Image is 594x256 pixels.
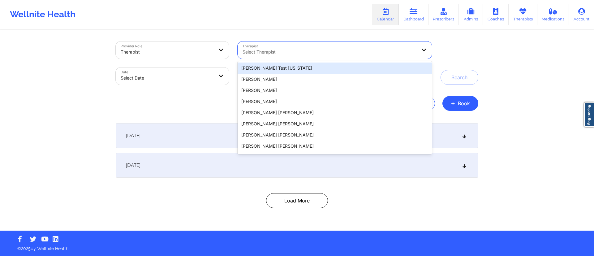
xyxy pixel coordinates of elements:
div: Therapist [121,45,213,59]
div: [PERSON_NAME] [238,85,432,96]
a: Account [569,4,594,25]
div: [PERSON_NAME] [PERSON_NAME] [238,129,432,141]
div: [PERSON_NAME] [238,74,432,85]
span: [DATE] [126,162,140,168]
a: Dashboard [399,4,428,25]
div: [PERSON_NAME] [PERSON_NAME] [238,118,432,129]
a: Medications [537,4,569,25]
div: [PERSON_NAME] [PERSON_NAME] bahos [238,152,432,163]
a: Therapists [509,4,537,25]
a: Calendar [372,4,399,25]
div: [PERSON_NAME] [238,96,432,107]
span: + [451,102,455,105]
div: [PERSON_NAME] [PERSON_NAME] [238,141,432,152]
a: Admins [459,4,483,25]
a: Report Bug [584,102,594,127]
button: Search [441,70,478,85]
span: [DATE] [126,132,140,139]
a: Prescribers [428,4,459,25]
button: Load More [266,193,328,208]
div: Select Date [121,71,213,85]
p: © 2025 by Wellnite Health [13,241,581,252]
div: [PERSON_NAME] [PERSON_NAME] [238,107,432,118]
div: [PERSON_NAME] Test [US_STATE] [238,63,432,74]
a: Coaches [483,4,509,25]
button: +Book [442,96,478,111]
